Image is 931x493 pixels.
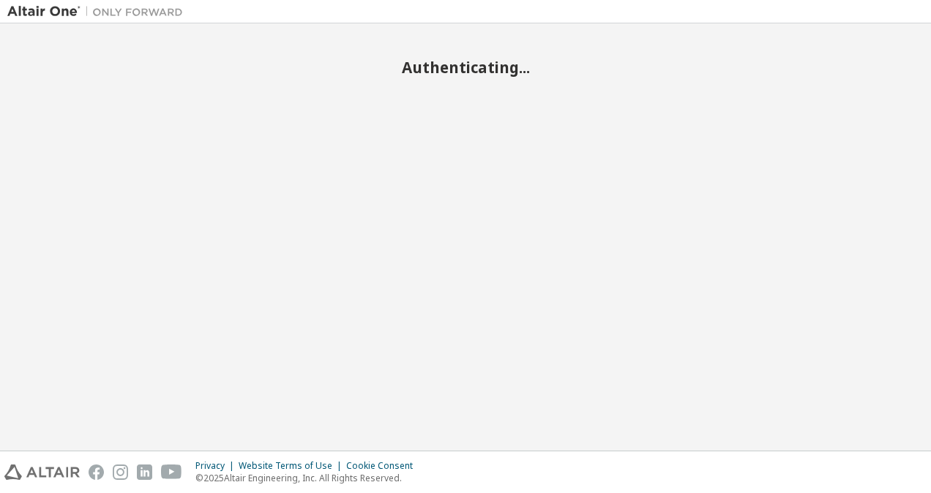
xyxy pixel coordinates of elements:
[4,464,80,480] img: altair_logo.svg
[7,4,190,19] img: Altair One
[113,464,128,480] img: instagram.svg
[195,472,422,484] p: © 2025 Altair Engineering, Inc. All Rights Reserved.
[89,464,104,480] img: facebook.svg
[137,464,152,480] img: linkedin.svg
[346,460,422,472] div: Cookie Consent
[7,58,924,77] h2: Authenticating...
[195,460,239,472] div: Privacy
[239,460,346,472] div: Website Terms of Use
[161,464,182,480] img: youtube.svg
